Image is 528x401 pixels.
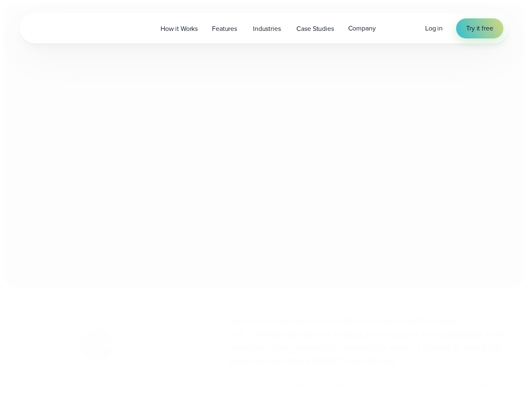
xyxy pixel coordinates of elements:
[425,23,443,33] a: Log in
[153,20,205,37] a: How it Works
[296,24,334,34] span: Case Studies
[456,18,503,38] a: Try it free
[212,24,237,34] span: Features
[161,24,198,34] span: How it Works
[466,23,493,33] span: Try it free
[289,20,341,37] a: Case Studies
[348,23,376,33] span: Company
[253,24,281,34] span: Industries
